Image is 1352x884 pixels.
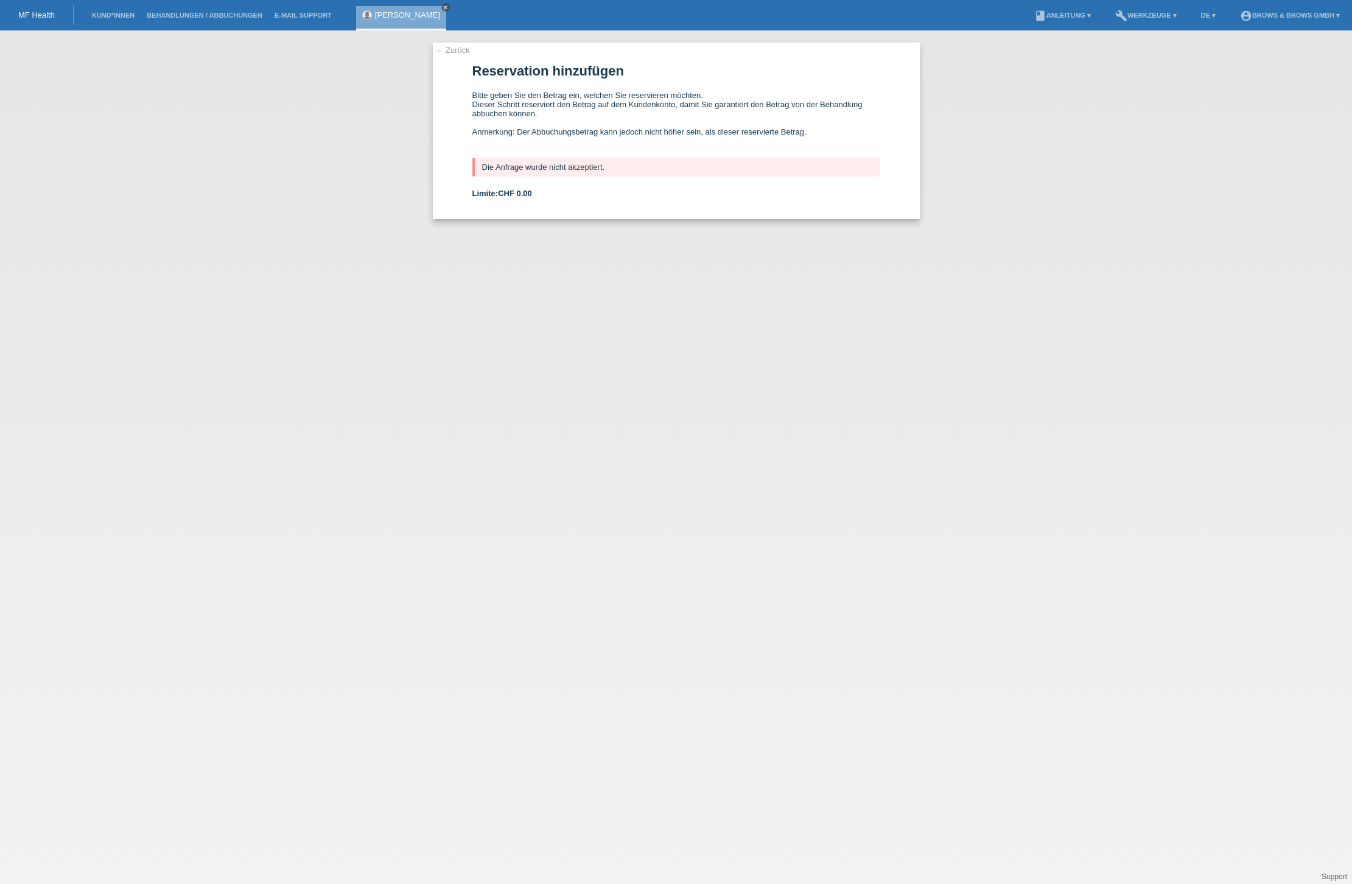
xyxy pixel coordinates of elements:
[18,10,55,19] a: MF Health
[1322,872,1347,881] a: Support
[472,63,880,79] h1: Reservation hinzufügen
[268,12,338,19] a: E-Mail Support
[1240,10,1252,22] i: account_circle
[498,189,532,198] span: CHF 0.00
[141,12,268,19] a: Behandlungen / Abbuchungen
[441,3,450,12] a: close
[472,189,532,198] b: Limite:
[1195,12,1222,19] a: DE ▾
[1034,10,1046,22] i: book
[375,10,440,19] a: [PERSON_NAME]
[443,4,449,10] i: close
[436,46,470,55] a: ← Zurück
[1028,12,1097,19] a: bookAnleitung ▾
[1234,12,1346,19] a: account_circleBrows & Brows GmbH ▾
[472,91,880,146] div: Bitte geben Sie den Betrag ein, welchen Sie reservieren möchten. Dieser Schritt reserviert den Be...
[1109,12,1183,19] a: buildWerkzeuge ▾
[86,12,141,19] a: Kund*innen
[1115,10,1127,22] i: build
[472,158,880,177] div: Die Anfrage wurde nicht akzeptiert.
